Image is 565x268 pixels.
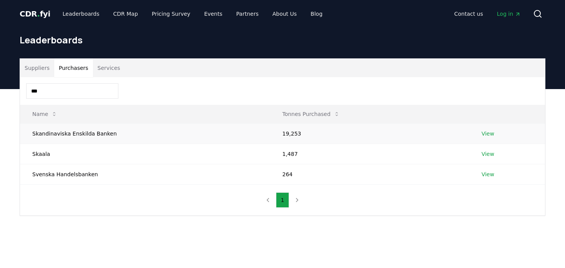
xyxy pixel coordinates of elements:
a: About Us [266,7,303,21]
a: CDR Map [107,7,144,21]
button: Purchasers [54,59,93,77]
a: Pricing Survey [146,7,196,21]
span: Log in [497,10,521,18]
a: Contact us [448,7,489,21]
a: Log in [491,7,527,21]
a: View [482,130,494,137]
a: View [482,150,494,158]
a: Partners [230,7,265,21]
button: Services [93,59,125,77]
td: Skaala [20,144,270,164]
td: 19,253 [270,123,469,144]
button: Tonnes Purchased [276,106,346,122]
span: . [37,9,40,18]
button: Name [26,106,63,122]
td: 1,487 [270,144,469,164]
h1: Leaderboards [20,34,545,46]
button: Suppliers [20,59,54,77]
button: 1 [276,192,289,208]
a: CDR.fyi [20,8,50,19]
nav: Main [448,7,527,21]
td: Svenska Handelsbanken [20,164,270,184]
nav: Main [56,7,329,21]
a: Blog [304,7,329,21]
td: Skandinaviska Enskilda Banken [20,123,270,144]
a: View [482,170,494,178]
td: 264 [270,164,469,184]
a: Leaderboards [56,7,106,21]
span: CDR fyi [20,9,50,18]
a: Events [198,7,228,21]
